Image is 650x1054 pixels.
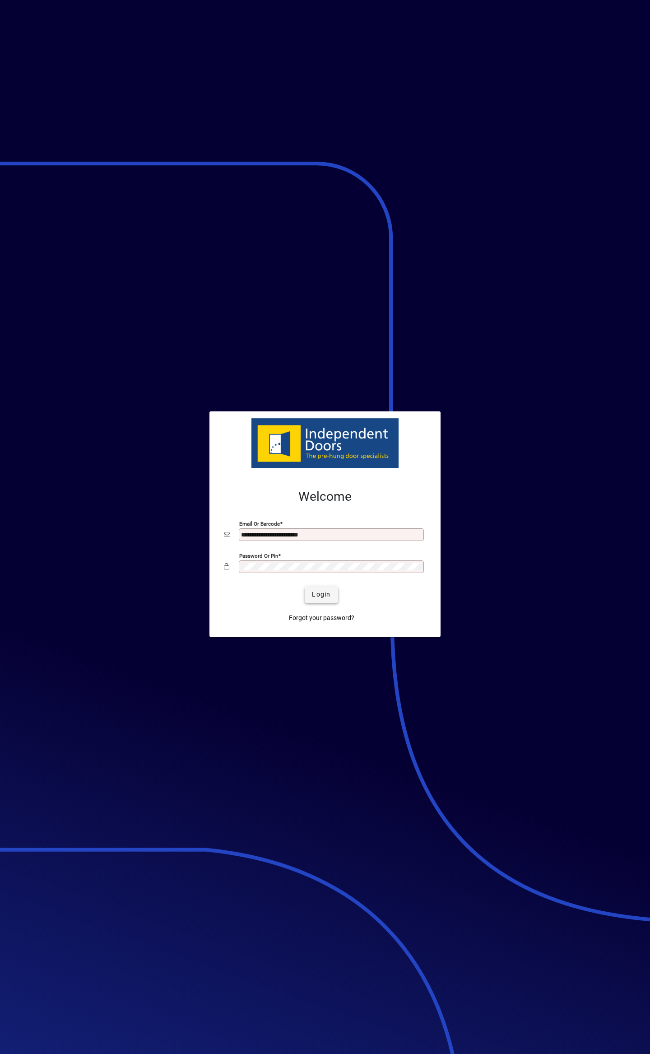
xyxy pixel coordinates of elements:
[289,613,354,623] span: Forgot your password?
[305,587,338,603] button: Login
[239,552,278,559] mat-label: Password or Pin
[312,590,330,599] span: Login
[224,489,426,504] h2: Welcome
[285,610,358,626] a: Forgot your password?
[239,520,280,527] mat-label: Email or Barcode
